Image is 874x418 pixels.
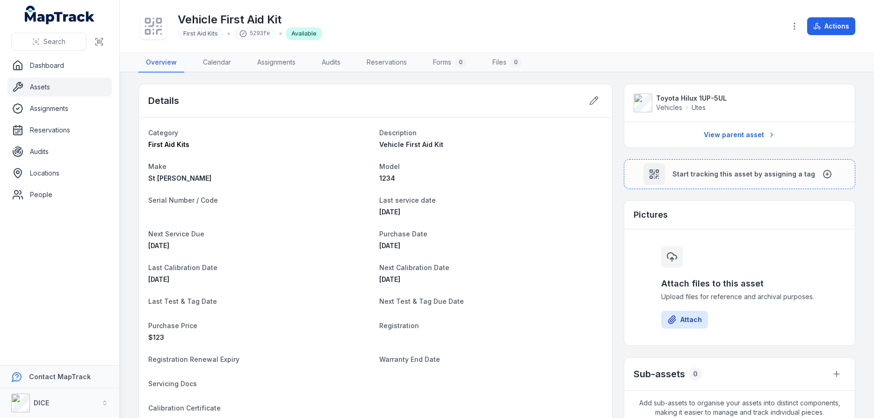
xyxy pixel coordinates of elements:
span: Description [379,129,417,137]
span: Purchase Date [379,230,427,238]
span: [DATE] [379,208,400,216]
span: Purchase Price [148,322,197,330]
time: 08/09/2025, 12:00:00 am [379,208,400,216]
a: MapTrack [25,6,95,24]
div: 5293fe [234,27,275,40]
h3: Attach files to this asset [661,277,818,290]
span: [DATE] [379,242,400,249]
span: Next Test & Tag Due Date [379,297,464,305]
span: Category [148,129,178,137]
h3: Pictures [634,208,668,221]
span: [DATE] [379,275,400,283]
span: Upload files for reference and archival purposes. [661,292,818,301]
a: Audits [7,142,112,161]
button: Start tracking this asset by assigning a tag [624,159,855,189]
span: Model [379,162,400,170]
a: Audits [314,53,348,73]
span: Registration [379,322,419,330]
strong: Contact MapTrack [29,373,91,381]
span: Next Calibration Date [379,264,449,271]
div: Available [286,27,322,40]
span: [DATE] [148,275,169,283]
button: Attach [661,311,708,329]
button: Actions [807,17,855,35]
a: Assignments [7,99,112,118]
a: Reservations [359,53,414,73]
a: People [7,185,112,204]
span: Last Test & Tag Date [148,297,217,305]
span: Vehicles [656,103,682,112]
time: 08/09/2025, 12:00:00 am [379,242,400,249]
button: Search [11,33,87,51]
a: Files0 [485,53,529,73]
span: St [PERSON_NAME] [148,174,211,182]
span: Utes [692,103,706,112]
strong: DICE [34,399,49,407]
time: 08/09/2026, 12:00:00 am [148,242,169,249]
span: Serial Number / Code [148,196,218,204]
span: Last service date [379,196,436,204]
div: 0 [510,57,521,68]
span: Servicing Docs [148,380,197,388]
span: First Aid Kits [148,140,189,148]
span: Vehicle First Aid Kit [379,140,443,148]
span: Warranty End Date [379,355,440,363]
a: View parent asset [698,126,781,144]
a: Assets [7,78,112,96]
span: Search [43,37,65,46]
a: Calendar [195,53,238,73]
a: Overview [138,53,184,73]
span: Start tracking this asset by assigning a tag [672,169,815,179]
div: 0 [455,57,466,68]
span: Registration Renewal Expiry [148,355,239,363]
time: 08/09/2025, 12:00:00 am [148,275,169,283]
span: Calibration Certificate [148,404,221,412]
a: Assignments [250,53,303,73]
a: Forms0 [426,53,474,73]
span: Next Service Due [148,230,204,238]
span: [DATE] [148,242,169,249]
span: 1234 [379,174,395,182]
strong: Toyota Hilux 1UP-5UL [656,94,727,103]
div: 0 [689,367,702,381]
span: Last Calibration Date [148,264,217,271]
a: Locations [7,164,112,183]
a: Toyota Hilux 1UP-5ULVehiclesUtes [634,94,845,112]
h2: Details [148,94,179,107]
h2: Sub-assets [634,367,685,381]
h1: Vehicle First Aid Kit [178,12,322,27]
time: 08/09/2026, 12:00:00 am [379,275,400,283]
span: Make [148,162,166,170]
a: Dashboard [7,56,112,75]
span: 123 AUD [148,333,164,341]
span: First Aid Kits [183,30,218,37]
a: Reservations [7,121,112,139]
